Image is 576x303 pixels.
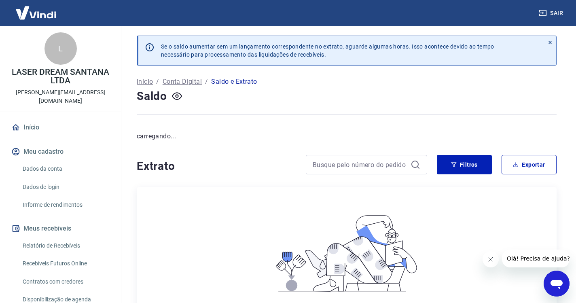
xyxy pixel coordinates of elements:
[10,119,111,136] a: Início
[6,68,114,85] p: LASER DREAM SANTANA LTDA
[6,88,114,105] p: [PERSON_NAME][EMAIL_ADDRESS][DOMAIN_NAME]
[44,32,77,65] div: L
[544,271,570,297] iframe: Botão para abrir a janela de mensagens
[19,237,111,254] a: Relatório de Recebíveis
[19,179,111,195] a: Dados de login
[5,6,68,12] span: Olá! Precisa de ajuda?
[205,77,208,87] p: /
[137,77,153,87] a: Início
[19,255,111,272] a: Recebíveis Futuros Online
[19,161,111,177] a: Dados da conta
[537,6,566,21] button: Sair
[10,143,111,161] button: Meu cadastro
[502,250,570,267] iframe: Mensagem da empresa
[137,88,167,104] h4: Saldo
[10,220,111,237] button: Meus recebíveis
[163,77,202,87] a: Conta Digital
[137,158,296,174] h4: Extrato
[10,0,62,25] img: Vindi
[211,77,257,87] p: Saldo e Extrato
[502,155,557,174] button: Exportar
[156,77,159,87] p: /
[313,159,407,171] input: Busque pelo número do pedido
[161,42,494,59] p: Se o saldo aumentar sem um lançamento correspondente no extrato, aguarde algumas horas. Isso acon...
[437,155,492,174] button: Filtros
[19,273,111,290] a: Contratos com credores
[137,131,557,141] p: carregando...
[19,197,111,213] a: Informe de rendimentos
[483,251,499,267] iframe: Fechar mensagem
